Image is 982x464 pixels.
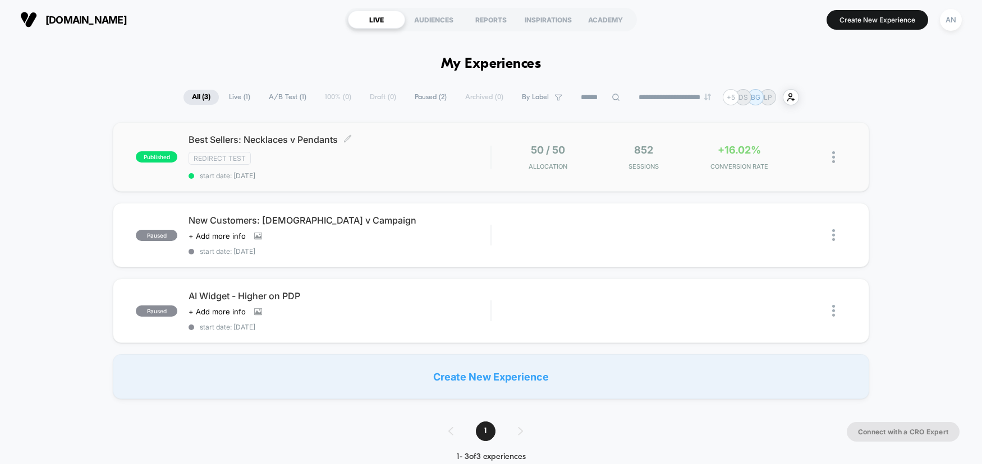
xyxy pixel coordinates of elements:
span: CONVERSION RATE [694,163,784,170]
div: AN [940,9,962,31]
div: 1 - 3 of 3 experiences [437,452,545,462]
span: 1 [476,421,495,441]
span: + Add more info [189,231,246,240]
div: REPORTS [462,11,520,29]
span: Best Sellers: Necklaces v Pendants [189,134,490,145]
button: Create New Experience [827,10,928,30]
span: Allocation [529,163,567,170]
img: Visually logo [20,11,37,28]
span: start date: [DATE] [189,323,490,331]
div: ACADEMY [577,11,634,29]
span: paused [136,230,177,241]
p: DS [738,93,748,101]
img: close [832,151,835,163]
h1: My Experiences [441,56,542,72]
span: Live ( 1 ) [221,90,259,105]
span: 852 [634,144,653,156]
span: By Label [522,93,549,101]
button: AN [937,8,965,31]
span: 50 / 50 [531,144,565,156]
img: close [832,229,835,241]
span: start date: [DATE] [189,171,490,180]
div: AUDIENCES [405,11,462,29]
span: start date: [DATE] [189,247,490,256]
span: Paused ( 2 ) [406,90,455,105]
p: LP [764,93,772,101]
span: A/B Test ( 1 ) [260,90,315,105]
button: Connect with a CRO Expert [847,422,960,442]
span: Sessions [598,163,689,170]
span: published [136,151,177,163]
span: AI Widget - Higher on PDP [189,290,490,301]
div: LIVE [348,11,405,29]
span: All ( 3 ) [183,90,219,105]
div: INSPIRATIONS [520,11,577,29]
div: + 5 [723,89,739,105]
span: New Customers: [DEMOGRAPHIC_DATA] v Campaign [189,215,490,226]
button: [DOMAIN_NAME] [17,11,130,29]
span: Redirect Test [189,152,251,165]
span: paused [136,305,177,317]
div: Create New Experience [113,354,869,399]
span: [DOMAIN_NAME] [45,14,127,26]
p: BG [751,93,760,101]
span: +16.02% [718,144,761,156]
span: + Add more info [189,307,246,316]
img: close [832,305,835,317]
img: end [704,94,711,100]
